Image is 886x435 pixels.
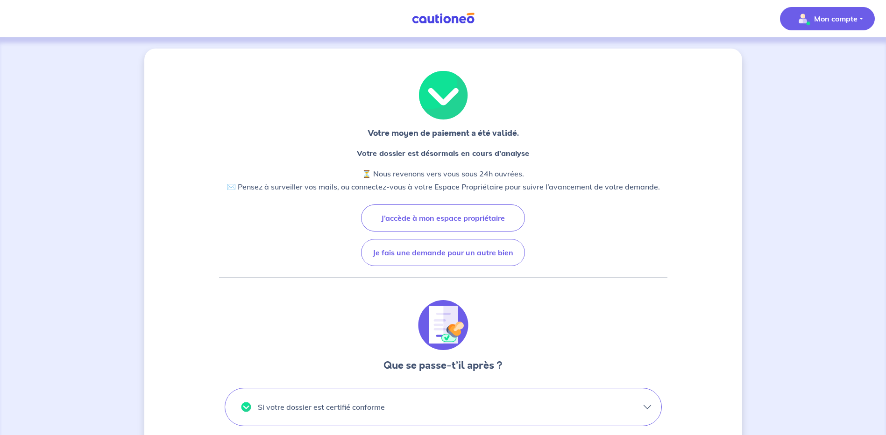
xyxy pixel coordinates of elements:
p: ⏳ Nous revenons vers vous sous 24h ouvrées. ✉️ Pensez à surveiller vos mails, ou connectez-vous à... [227,167,660,193]
p: Si votre dossier est certifié conforme [258,400,385,414]
p: Mon compte [814,13,858,24]
img: illu_account_valid_menu.svg [795,11,810,26]
img: illu_valid.svg [418,71,468,119]
strong: Votre dossier est désormais en cours d’analyse [357,148,529,158]
button: J’accède à mon espace propriétaire [361,204,525,232]
h3: Que se passe-t’il après ? [383,358,503,373]
img: illu_valid.svg [241,402,251,412]
img: illu_document_valid.svg [418,300,468,351]
button: illu_valid.svgSi votre dossier est certifié conforme [225,388,661,426]
button: illu_account_valid_menu.svgMon compte [780,7,875,30]
img: Cautioneo [408,13,478,24]
button: Je fais une demande pour un autre bien [361,239,525,266]
p: Votre moyen de paiement a été validé. [368,127,519,139]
